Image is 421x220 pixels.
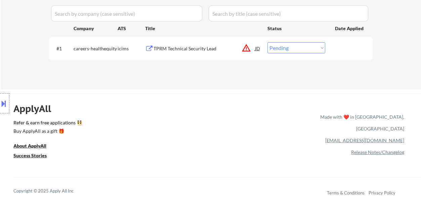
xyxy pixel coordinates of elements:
[318,111,404,134] div: Made with ❤️ in [GEOGRAPHIC_DATA], [GEOGRAPHIC_DATA]
[51,5,202,21] input: Search by company (case sensitive)
[369,190,395,196] a: Privacy Policy
[254,42,261,54] div: JD
[335,25,365,32] div: Date Applied
[327,190,365,196] a: Terms & Conditions
[118,45,145,52] div: icims
[242,43,251,53] button: warning_amber
[267,22,325,34] div: Status
[154,45,255,52] div: TPRM Technical Security Lead
[74,25,118,32] div: Company
[209,5,368,21] input: Search by title (case sensitive)
[351,149,404,155] a: Release Notes/Changelog
[13,188,91,195] div: Copyright © 2025 Apply All Inc
[145,25,261,32] div: Title
[325,137,404,143] a: [EMAIL_ADDRESS][DOMAIN_NAME]
[118,25,145,32] div: ATS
